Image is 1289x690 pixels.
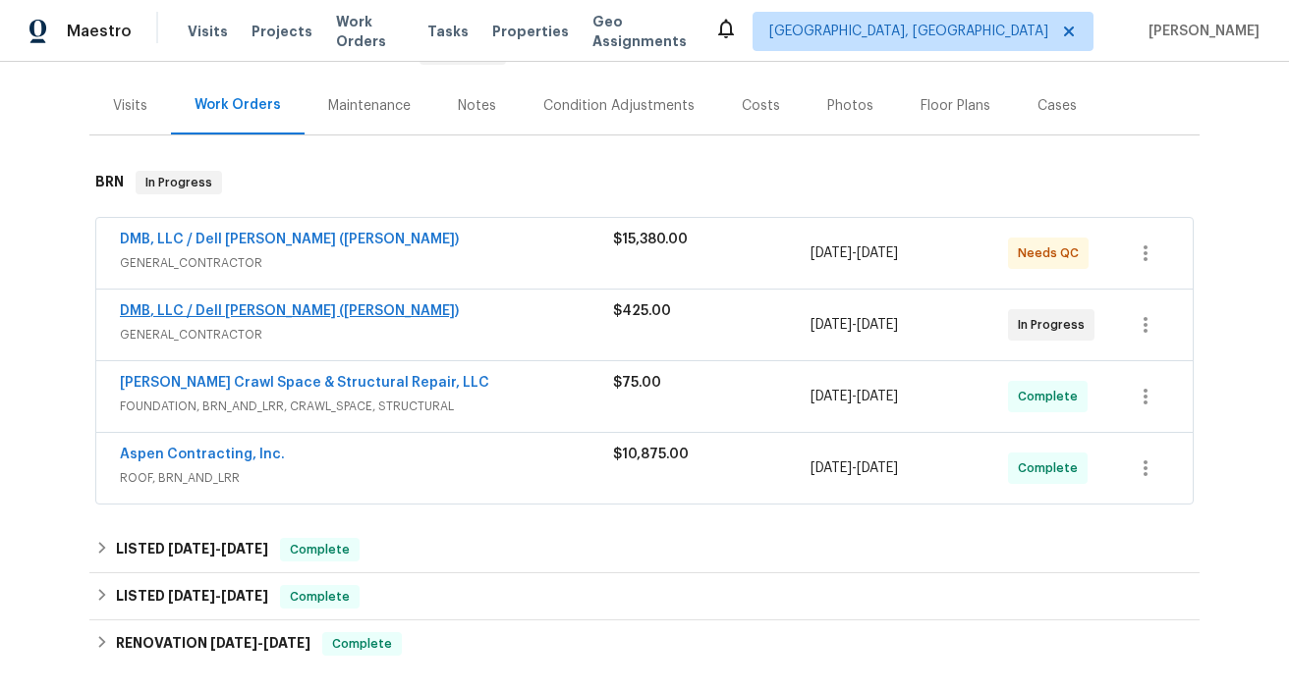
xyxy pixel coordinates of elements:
[328,96,411,116] div: Maintenance
[769,22,1048,41] span: [GEOGRAPHIC_DATA], [GEOGRAPHIC_DATA]
[921,96,990,116] div: Floor Plans
[336,12,405,51] span: Work Orders
[1141,22,1260,41] span: [PERSON_NAME]
[857,318,898,332] span: [DATE]
[138,173,220,192] span: In Progress
[89,573,1200,620] div: LISTED [DATE]-[DATE]Complete
[188,22,228,41] span: Visits
[613,304,671,318] span: $425.00
[811,318,852,332] span: [DATE]
[324,634,400,654] span: Complete
[95,171,124,194] h6: BRN
[1018,243,1087,263] span: Needs QC
[252,22,312,41] span: Projects
[282,587,358,607] span: Complete
[89,526,1200,573] div: LISTED [DATE]-[DATE]Complete
[195,95,281,115] div: Work Orders
[857,461,898,475] span: [DATE]
[613,376,661,390] span: $75.00
[120,397,613,416] span: FOUNDATION, BRN_AND_LRR, CRAWL_SPACE, STRUCTURAL
[67,22,132,41] span: Maestro
[811,458,898,478] span: -
[120,376,489,390] a: [PERSON_NAME] Crawl Space & Structural Repair, LLC
[120,304,459,318] a: DMB, LLC / Dell [PERSON_NAME] ([PERSON_NAME])
[120,468,613,488] span: ROOF, BRN_AND_LRR
[168,589,268,603] span: -
[168,542,268,556] span: -
[592,12,691,51] span: Geo Assignments
[116,632,310,656] h6: RENOVATION
[458,96,496,116] div: Notes
[543,96,695,116] div: Condition Adjustments
[613,448,689,461] span: $10,875.00
[613,233,688,246] span: $15,380.00
[221,542,268,556] span: [DATE]
[168,542,215,556] span: [DATE]
[210,636,257,650] span: [DATE]
[742,96,780,116] div: Costs
[89,620,1200,667] div: RENOVATION [DATE]-[DATE]Complete
[811,243,898,263] span: -
[1018,387,1086,406] span: Complete
[263,636,310,650] span: [DATE]
[113,96,147,116] div: Visits
[120,253,613,273] span: GENERAL_CONTRACTOR
[1037,96,1077,116] div: Cases
[811,387,898,406] span: -
[492,22,569,41] span: Properties
[210,636,310,650] span: -
[120,448,285,461] a: Aspen Contracting, Inc.
[1018,458,1086,478] span: Complete
[811,390,852,403] span: [DATE]
[116,585,268,609] h6: LISTED
[221,589,268,603] span: [DATE]
[89,151,1200,214] div: BRN In Progress
[857,390,898,403] span: [DATE]
[811,315,898,335] span: -
[120,325,613,345] span: GENERAL_CONTRACTOR
[116,538,268,561] h6: LISTED
[827,96,873,116] div: Photos
[120,233,459,246] a: DMB, LLC / Dell [PERSON_NAME] ([PERSON_NAME])
[427,25,469,38] span: Tasks
[282,540,358,559] span: Complete
[811,246,852,260] span: [DATE]
[811,461,852,475] span: [DATE]
[1018,315,1093,335] span: In Progress
[857,246,898,260] span: [DATE]
[168,589,215,603] span: [DATE]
